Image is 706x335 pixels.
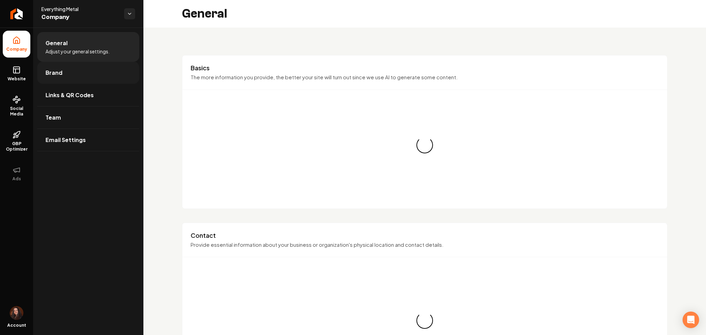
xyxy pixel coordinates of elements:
[37,84,139,106] a: Links & QR Codes
[191,231,659,240] h3: Contact
[191,64,659,72] h3: Basics
[46,91,94,99] span: Links & QR Codes
[10,306,23,320] button: Open user button
[37,62,139,84] a: Brand
[191,73,659,81] p: The more information you provide, the better your site will turn out since we use AI to generate ...
[41,12,119,22] span: Company
[415,135,435,155] div: Loading
[182,7,227,21] h2: General
[683,312,699,328] div: Abrir Intercom Messenger
[46,48,110,55] span: Adjust your general settings.
[3,60,30,87] a: Website
[7,323,26,328] span: Account
[37,129,139,151] a: Email Settings
[46,136,86,144] span: Email Settings
[415,311,435,331] div: Loading
[10,176,24,182] span: Ads
[46,39,68,47] span: General
[3,160,30,187] button: Ads
[37,106,139,129] a: Team
[41,6,119,12] span: Everything Metal
[10,306,23,320] img: Delfina Cavallaro
[46,113,61,122] span: Team
[3,125,30,158] a: GBP Optimizer
[3,47,30,52] span: Company
[3,90,30,122] a: Social Media
[10,8,23,19] img: Rebolt Logo
[3,141,30,152] span: GBP Optimizer
[3,106,30,117] span: Social Media
[191,241,659,249] p: Provide essential information about your business or organization's physical location and contact...
[5,76,29,82] span: Website
[46,69,62,77] span: Brand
